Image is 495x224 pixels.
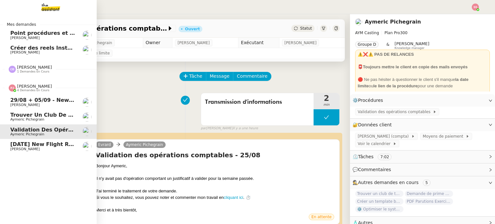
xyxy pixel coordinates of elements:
span: Moyens de paiement [423,133,466,140]
span: [PERSON_NAME] [17,84,52,89]
span: AYM Casting [355,31,379,35]
small: [PERSON_NAME] [201,126,258,131]
span: PDF Parutions Exercices de style - [DATE] [405,198,453,205]
span: Knowledge manager [394,46,424,50]
span: Statut [300,26,312,31]
img: users%2F1PNv5soDtMeKgnH5onPMHqwjzQn1%2Favatar%2Fd0f44614-3c2d-49b8-95e9-0356969fcfd1 [82,112,92,122]
button: Tâche [180,72,206,81]
span: Procédures [358,98,383,103]
span: [PERSON_NAME] [10,103,40,107]
button: Commentaire [233,72,271,81]
div: Bonjour Aymeric, [96,163,337,169]
span: [DATE] New flight request - [PERSON_NAME] [10,141,142,147]
strong: ⚠️❌⚠️ PAS DE RELANCES [358,52,414,57]
button: Message [206,72,233,81]
div: 🔐Données client [350,119,495,131]
nz-tag: 5 [423,180,431,186]
a: Aymeric Pichegrain [123,142,166,148]
div: Merci et à très bientôt, [96,207,337,213]
span: [PERSON_NAME] [10,50,40,54]
div: Il n'y avait pas d'opération comportant un justificatif à valider pour la semaine passée. [96,175,337,182]
span: & [386,41,389,50]
span: Point procédures et FAQ [10,30,81,36]
span: [PERSON_NAME] [10,147,40,151]
div: 🔴 Ne pas hésiter à questionner le client s'il manque ou pour une demande [358,76,487,89]
span: ⏲️ [353,154,397,159]
img: svg [472,4,479,11]
span: Validation des opérations comptables [34,25,167,32]
span: min [314,102,339,108]
a: cliquant ici [224,195,243,200]
span: ⚙️ Optimiser le système de comptabilité / facturation [355,206,403,212]
strong: Toujours mettre le client en copie des mails envoyés [363,64,468,69]
div: ⚙️Procédures [350,94,495,107]
span: [PERSON_NAME] [178,40,210,46]
span: Message [210,73,229,80]
span: Plan Pro [384,31,400,35]
img: users%2FC9SBsJ0duuaSgpQFj5LgoEX8n0o2%2Favatar%2Fec9d51b8-9413-4189-adfb-7be4d8c96a3c [82,142,92,151]
strong: la date limite [358,77,469,88]
span: 300 [400,31,407,35]
span: Validation des opérations comptables [10,127,122,133]
img: svg [9,66,16,73]
span: Commentaire [237,73,267,80]
span: Données client [358,122,392,127]
span: Trouver un club de tennis pour septembre [10,112,136,118]
span: 🔐 [353,121,394,129]
img: users%2FW4OQjB9BRtYK2an7yusO0WsYLsD3%2Favatar%2F28027066-518b-424c-8476-65f2e549ac29 [82,31,92,40]
div: ⏲️Tâches 7:02 [350,151,495,163]
span: Transmission d'informations [205,97,310,107]
a: Evrard [96,142,113,148]
span: [PERSON_NAME] [394,41,429,46]
span: Tâche [189,73,202,80]
span: par [201,126,206,131]
span: il y a une heure [233,126,258,131]
div: Ouvert [185,27,200,31]
img: users%2FC9SBsJ0duuaSgpQFj5LgoEX8n0o2%2Favatar%2Fec9d51b8-9413-4189-adfb-7be4d8c96a3c [82,98,92,107]
a: Aymeric Pichegrain [365,19,421,25]
app-user-label: Knowledge manager [394,41,429,50]
img: svg [9,84,16,92]
div: Si vous le souhaitez, vous pouvez noter et commenter mon travail en . ⏱️ [96,194,337,201]
div: J'ai terminé le traitement de votre demande. [96,188,337,194]
div: 📮 [358,64,487,70]
span: Aymeric Pichegrain [10,132,44,136]
span: Créer un template business review [355,198,403,205]
span: Créer des reels Instagram [10,45,86,51]
span: ⚙️ [353,97,386,104]
span: Tâches [358,154,374,159]
span: Trouver un club de tennis pour septembre [355,190,403,197]
span: Mes demandes [3,21,40,28]
span: 2 [314,94,339,102]
span: Demande de prime d'activité [405,190,453,197]
span: Commentaires [358,167,391,172]
span: 29/08 + 05/09 - New flight request - [PERSON_NAME] [10,97,167,103]
td: Exécutant [238,38,279,48]
span: En attente [311,215,332,219]
span: Validation des opérations comptables [358,109,433,115]
span: [PERSON_NAME] [285,40,317,46]
span: [PERSON_NAME] [17,65,52,70]
span: 1 demandes en cours [17,70,49,73]
span: 4 demandes en cours [17,89,49,92]
td: Owner [143,38,172,48]
span: [PERSON_NAME] [10,36,40,40]
h4: Validation des opérations comptables - 25/08 [96,151,337,160]
nz-tag: 7:02 [378,154,392,160]
img: users%2F1PNv5soDtMeKgnH5onPMHqwjzQn1%2Favatar%2Fd0f44614-3c2d-49b8-95e9-0356969fcfd1 [82,127,92,136]
span: 🕵️ [353,180,433,185]
span: Autres demandes en cours [358,180,419,185]
img: users%2F1PNv5soDtMeKgnH5onPMHqwjzQn1%2Favatar%2Fd0f44614-3c2d-49b8-95e9-0356969fcfd1 [355,18,362,25]
strong: le lien de la procédure [373,83,417,88]
div: 🕵️Autres demandes en cours 5 [350,176,495,189]
img: users%2FoFdbodQ3TgNoWt9kP3GXAs5oaCq1%2Favatar%2Fprofile-pic.png [82,45,92,54]
span: 💬 [353,167,394,172]
div: 💬Commentaires [350,163,495,176]
span: Voir le calendrier [358,141,393,147]
span: Aymeric Pichegrain [10,117,44,122]
nz-tag: Groupe D [355,41,379,48]
span: [PERSON_NAME] (compta) [358,133,411,140]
